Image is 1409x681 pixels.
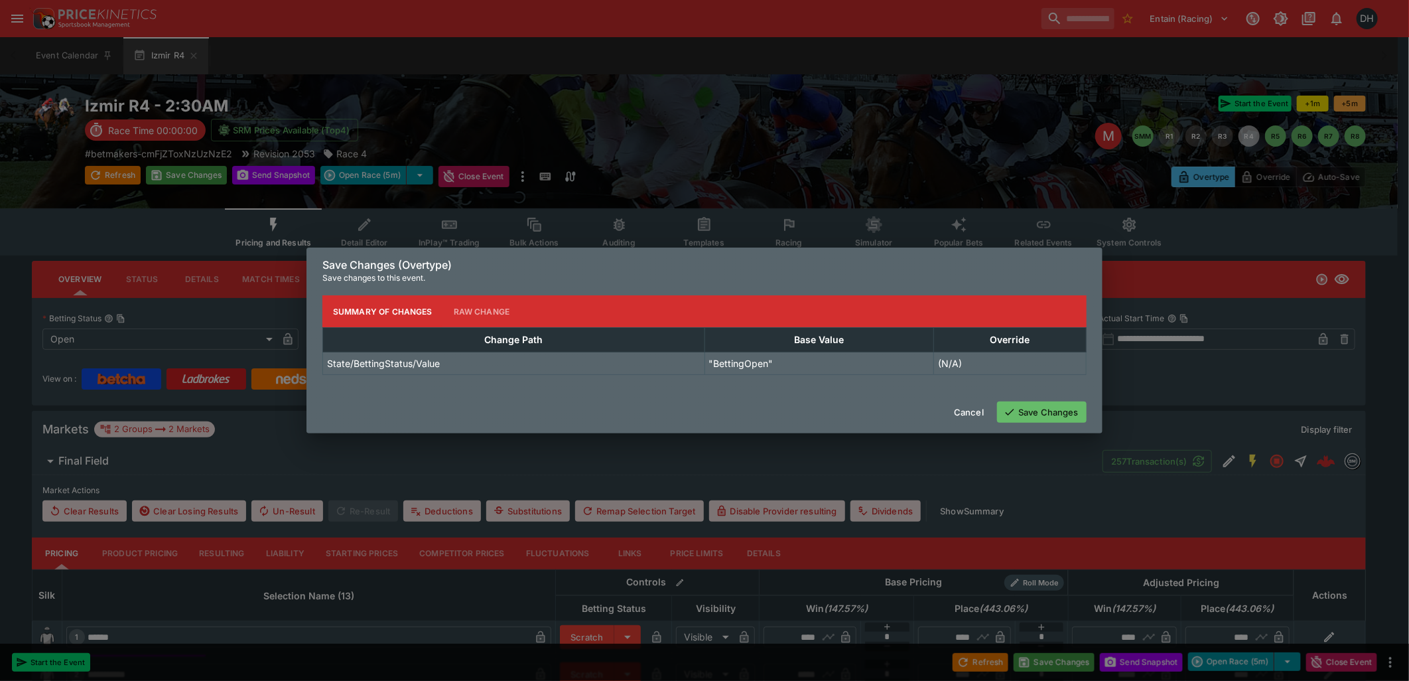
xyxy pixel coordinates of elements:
td: "BettingOpen" [704,352,934,375]
th: Base Value [704,328,934,352]
p: Save changes to this event. [322,271,1087,285]
th: Change Path [323,328,705,352]
p: State/BettingStatus/Value [327,356,440,370]
button: Raw Change [443,295,521,327]
button: Summary of Changes [322,295,443,327]
td: (N/A) [934,352,1087,375]
button: Save Changes [997,402,1087,423]
button: Cancel [946,402,992,423]
h6: Save Changes (Overtype) [322,258,1087,272]
th: Override [934,328,1087,352]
